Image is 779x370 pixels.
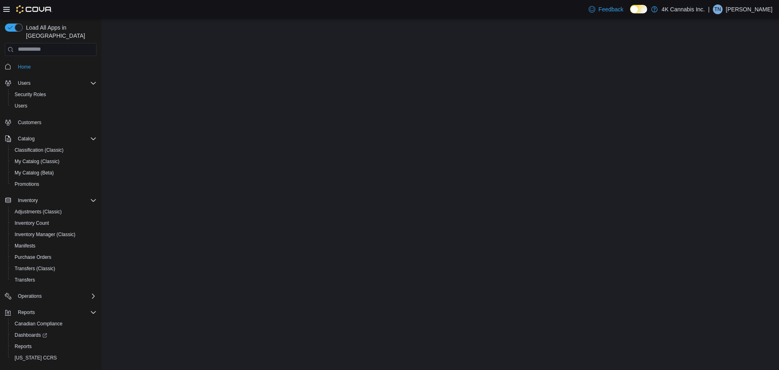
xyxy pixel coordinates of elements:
[11,101,30,111] a: Users
[15,332,47,338] span: Dashboards
[15,147,64,153] span: Classification (Classic)
[11,264,58,273] a: Transfers (Classic)
[18,309,35,316] span: Reports
[714,4,721,14] span: TN
[2,133,100,144] button: Catalog
[8,240,100,252] button: Manifests
[15,243,35,249] span: Manifests
[15,62,97,72] span: Home
[2,116,100,128] button: Customers
[11,230,79,239] a: Inventory Manager (Classic)
[11,275,38,285] a: Transfers
[15,308,97,317] span: Reports
[15,220,49,226] span: Inventory Count
[18,197,38,204] span: Inventory
[15,196,41,205] button: Inventory
[11,90,49,99] a: Security Roles
[11,264,97,273] span: Transfers (Classic)
[8,167,100,179] button: My Catalog (Beta)
[18,80,30,86] span: Users
[8,252,100,263] button: Purchase Orders
[15,231,75,238] span: Inventory Manager (Classic)
[11,342,35,351] a: Reports
[11,179,97,189] span: Promotions
[15,117,97,127] span: Customers
[15,196,97,205] span: Inventory
[11,353,60,363] a: [US_STATE] CCRS
[2,195,100,206] button: Inventory
[11,330,50,340] a: Dashboards
[11,230,97,239] span: Inventory Manager (Classic)
[713,4,723,14] div: Tomas Nunez
[8,341,100,352] button: Reports
[15,91,46,98] span: Security Roles
[8,100,100,112] button: Users
[726,4,773,14] p: [PERSON_NAME]
[11,342,97,351] span: Reports
[11,168,57,178] a: My Catalog (Beta)
[18,136,34,142] span: Catalog
[18,293,42,299] span: Operations
[15,355,57,361] span: [US_STATE] CCRS
[708,4,710,14] p: |
[15,134,97,144] span: Catalog
[18,64,31,70] span: Home
[11,252,55,262] a: Purchase Orders
[15,254,52,260] span: Purchase Orders
[11,275,97,285] span: Transfers
[11,218,97,228] span: Inventory Count
[2,307,100,318] button: Reports
[16,5,52,13] img: Cova
[11,101,97,111] span: Users
[8,229,100,240] button: Inventory Manager (Classic)
[2,77,100,89] button: Users
[15,291,97,301] span: Operations
[15,158,60,165] span: My Catalog (Classic)
[23,24,97,40] span: Load All Apps in [GEOGRAPHIC_DATA]
[598,5,623,13] span: Feedback
[15,78,34,88] button: Users
[8,89,100,100] button: Security Roles
[11,145,97,155] span: Classification (Classic)
[15,209,62,215] span: Adjustments (Classic)
[11,330,97,340] span: Dashboards
[15,78,97,88] span: Users
[662,4,705,14] p: 4K Cannabis Inc.
[15,62,34,72] a: Home
[11,90,97,99] span: Security Roles
[8,318,100,329] button: Canadian Compliance
[15,181,39,187] span: Promotions
[8,263,100,274] button: Transfers (Classic)
[8,156,100,167] button: My Catalog (Classic)
[15,103,27,109] span: Users
[15,170,54,176] span: My Catalog (Beta)
[585,1,626,17] a: Feedback
[8,206,100,217] button: Adjustments (Classic)
[11,241,97,251] span: Manifests
[18,119,41,126] span: Customers
[11,252,97,262] span: Purchase Orders
[11,207,65,217] a: Adjustments (Classic)
[2,61,100,73] button: Home
[11,179,43,189] a: Promotions
[11,241,39,251] a: Manifests
[11,145,67,155] a: Classification (Classic)
[11,218,52,228] a: Inventory Count
[11,157,63,166] a: My Catalog (Classic)
[2,290,100,302] button: Operations
[15,265,55,272] span: Transfers (Classic)
[8,144,100,156] button: Classification (Classic)
[15,118,45,127] a: Customers
[15,321,62,327] span: Canadian Compliance
[11,319,66,329] a: Canadian Compliance
[630,5,647,13] input: Dark Mode
[8,329,100,341] a: Dashboards
[8,179,100,190] button: Promotions
[11,157,97,166] span: My Catalog (Classic)
[15,134,38,144] button: Catalog
[8,274,100,286] button: Transfers
[15,277,35,283] span: Transfers
[15,308,38,317] button: Reports
[11,319,97,329] span: Canadian Compliance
